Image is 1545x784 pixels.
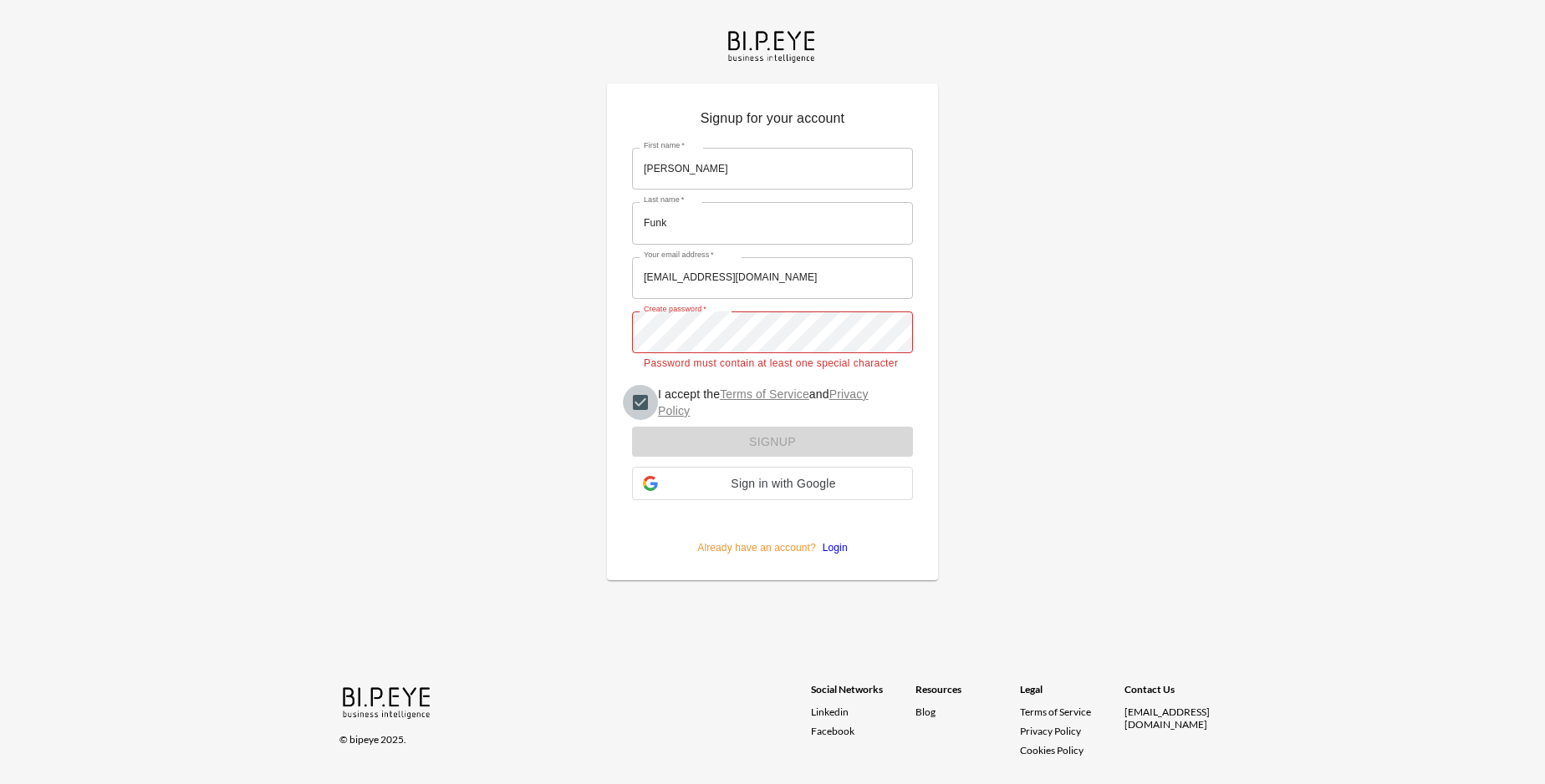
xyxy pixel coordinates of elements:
[811,683,915,706] div: Social Networks
[632,109,913,135] p: Signup for your account
[632,467,913,500] div: Sign in with Google
[915,706,936,718] a: Blog
[644,250,714,260] label: Your email address
[1124,683,1229,706] div: Contact Us
[644,304,706,315] label: Create password
[725,27,820,64] img: bipeye-logo
[811,725,915,737] a: Facebook
[339,723,788,746] div: © bipeye 2025.
[665,477,902,490] span: Sign in with Google
[1020,725,1081,737] a: Privacy Policy
[1020,683,1124,706] div: Legal
[811,706,915,718] a: Linkedin
[1020,744,1084,756] a: Cookies Policy
[658,386,900,419] p: I accept the and
[1124,706,1229,731] div: [EMAIL_ADDRESS][DOMAIN_NAME]
[720,387,809,401] a: Terms of Service
[915,683,1020,706] div: Resources
[339,683,436,721] img: bipeye-logo
[1020,706,1118,718] a: Terms of Service
[644,356,901,372] p: Password must contain at least one special character
[644,195,684,205] label: Last name
[811,706,849,718] span: Linkedin
[632,513,913,555] p: Already have an account?
[816,542,848,554] a: Login
[644,140,685,151] label: First name
[658,387,869,417] a: Privacy Policy
[811,725,854,737] span: Facebook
